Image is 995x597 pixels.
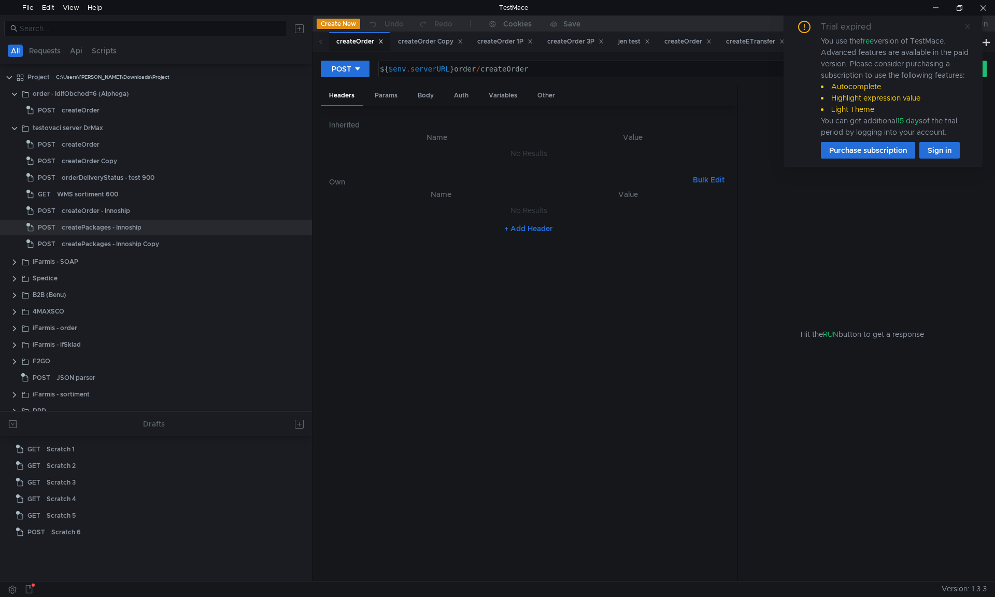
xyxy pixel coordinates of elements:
[27,524,45,540] span: POST
[332,63,351,75] div: POST
[321,86,363,106] div: Headers
[27,491,40,507] span: GET
[33,287,66,303] div: B2B (Benu)
[409,86,442,105] div: Body
[27,442,40,457] span: GET
[38,203,55,219] span: POST
[385,18,404,30] div: Undo
[89,45,120,57] button: Scripts
[56,370,95,386] div: JSON parser
[38,220,55,235] span: POST
[510,149,547,158] nz-embed-empty: No Results
[689,174,729,186] button: Bulk Edit
[62,170,154,186] div: orderDeliveryStatus - test 900
[821,81,970,92] li: Autocomplete
[56,69,169,85] div: C:\Users\[PERSON_NAME]\Downloads\Project
[329,119,729,131] h6: Inherited
[51,524,81,540] div: Scratch 6
[821,142,915,159] button: Purchase subscription
[664,36,712,47] div: createOrder
[434,18,452,30] div: Redo
[62,203,130,219] div: createOrder - Innoship
[547,36,604,47] div: createOrder 3P
[536,131,729,144] th: Value
[62,137,99,152] div: createOrder
[38,236,55,252] span: POST
[33,337,81,352] div: iFarmis - ifSklad
[503,18,532,30] div: Cookies
[38,103,55,118] span: POST
[62,153,117,169] div: createOrder Copy
[801,329,924,340] span: Hit the button to get a response
[143,418,165,430] div: Drafts
[27,69,50,85] div: Project
[26,45,64,57] button: Requests
[398,36,463,47] div: createOrder Copy
[38,170,55,186] span: POST
[33,320,77,336] div: iFarmis - order
[411,16,460,32] button: Redo
[536,188,720,201] th: Value
[47,458,76,474] div: Scratch 2
[33,387,90,402] div: iFarmis - sortiment
[33,271,58,286] div: Spedice
[27,458,40,474] span: GET
[618,36,650,47] div: jen test
[529,86,563,105] div: Other
[726,36,785,47] div: createETransfer
[366,86,406,105] div: Params
[33,120,103,136] div: testovaci server DrMax
[821,21,884,33] div: Trial expired
[563,20,580,27] div: Save
[321,61,369,77] button: POST
[33,254,78,269] div: iFarmis - SOAP
[897,116,922,125] span: 15 days
[821,35,970,138] div: You use the version of TestMace. Advanced features are available in the paid version. Please cons...
[27,475,40,490] span: GET
[329,176,689,188] h6: Own
[47,508,76,523] div: Scratch 5
[360,16,411,32] button: Undo
[919,142,960,159] button: Sign in
[47,475,76,490] div: Scratch 3
[510,206,547,215] nz-embed-empty: No Results
[47,442,75,457] div: Scratch 1
[62,220,141,235] div: createPackages - Innoship
[20,23,281,34] input: Search...
[317,19,360,29] button: Create New
[860,36,874,46] span: free
[500,222,557,235] button: + Add Header
[346,188,536,201] th: Name
[446,86,477,105] div: Auth
[823,330,838,339] span: RUN
[821,92,970,104] li: Highlight expression value
[337,131,536,144] th: Name
[821,115,970,138] div: You can get additional of the trial period by logging into your account.
[62,103,99,118] div: createOrder
[33,370,50,386] span: POST
[477,36,533,47] div: createOrder 1P
[67,45,86,57] button: Api
[8,45,23,57] button: All
[62,236,159,252] div: createPackages - Innoship Copy
[33,403,46,419] div: DPD
[821,104,970,115] li: Light Theme
[480,86,525,105] div: Variables
[57,187,118,202] div: WMS sortiment 600
[33,353,50,369] div: F2GO
[38,137,55,152] span: POST
[38,187,51,202] span: GET
[27,508,40,523] span: GET
[33,304,64,319] div: 4MAXSCO
[47,491,76,507] div: Scratch 4
[942,581,987,596] span: Version: 1.3.3
[336,36,383,47] div: createOrder
[38,153,55,169] span: POST
[33,86,129,102] div: order - IdIfObchod=6 (Alphega)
